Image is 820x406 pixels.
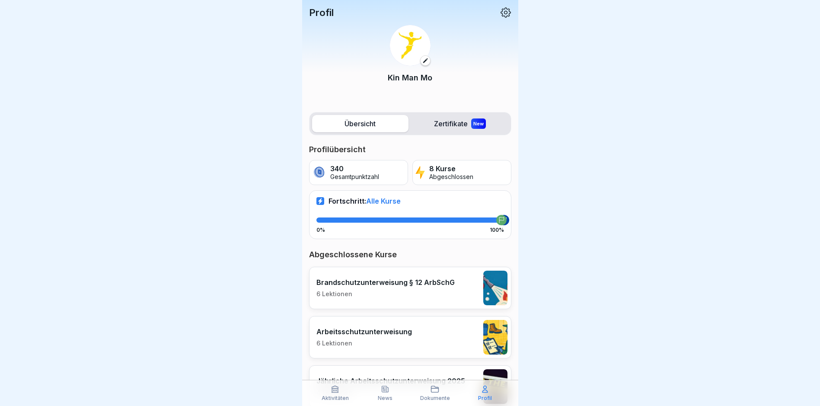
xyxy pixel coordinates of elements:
p: Abgeschlossen [429,173,473,181]
p: 0% [316,227,325,233]
p: Dokumente [420,395,450,401]
p: News [378,395,392,401]
p: Aktivitäten [322,395,349,401]
p: Profil [478,395,492,401]
img: coin.svg [312,165,326,180]
label: Zertifikate [412,115,508,132]
p: 340 [330,165,379,173]
img: zq4t51x0wy87l3xh8s87q7rq.png [483,369,507,404]
p: 100% [490,227,504,233]
p: 6 Lektionen [316,290,455,298]
a: Arbeitsschutzunterweisung6 Lektionen [309,316,511,358]
p: Profilübersicht [309,144,511,155]
p: Jährliche Arbeitsschutzunterweisung 2025 [316,377,465,385]
p: 6 Lektionen [316,339,412,347]
p: Kin Man Mo [388,72,432,83]
img: b0iy7e1gfawqjs4nezxuanzk.png [483,271,507,305]
img: vd4jgc378hxa8p7qw0fvrl7x.png [390,25,431,66]
p: 8 Kurse [429,165,473,173]
a: Brandschutzunterweisung § 12 ArbSchG6 Lektionen [309,267,511,309]
p: Abgeschlossene Kurse [309,249,511,260]
label: Übersicht [312,115,408,132]
p: Gesamtpunktzahl [330,173,379,181]
span: Alle Kurse [366,197,401,205]
p: Arbeitsschutzunterweisung [316,327,412,336]
div: New [471,118,486,129]
p: Fortschritt: [329,197,401,205]
img: lightning.svg [415,165,425,180]
img: bgsrfyvhdm6180ponve2jajk.png [483,320,507,355]
p: Brandschutzunterweisung § 12 ArbSchG [316,278,455,287]
p: Profil [309,7,334,18]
